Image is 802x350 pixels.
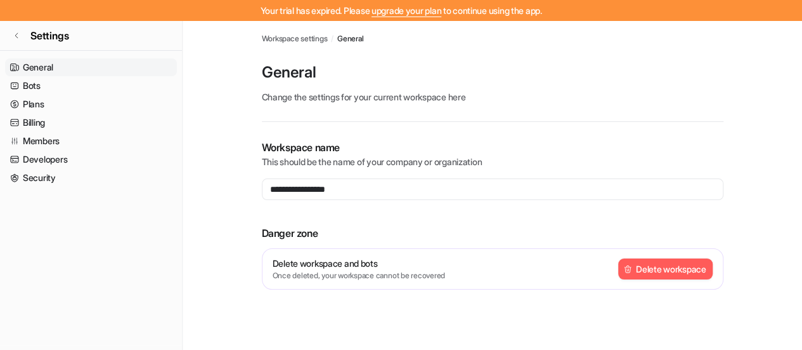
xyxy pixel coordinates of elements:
p: General [262,62,723,83]
a: Developers [5,151,177,168]
button: Delete workspace [618,259,713,279]
a: General [337,33,363,44]
span: Settings [30,28,69,43]
a: Workspace settings [262,33,328,44]
a: Security [5,169,177,187]
p: Workspace name [262,140,723,155]
span: / [331,33,333,44]
a: Plans [5,95,177,113]
a: General [5,58,177,76]
p: Change the settings for your current workspace here [262,90,723,104]
p: Once deleted, your workspace cannot be recovered [273,270,445,281]
p: Danger zone [262,225,723,241]
p: This should be the name of your company or organization [262,155,723,168]
a: Members [5,132,177,150]
a: Billing [5,114,177,131]
a: Bots [5,77,177,95]
a: upgrade your plan [372,5,441,16]
p: Delete workspace and bots [273,257,445,270]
